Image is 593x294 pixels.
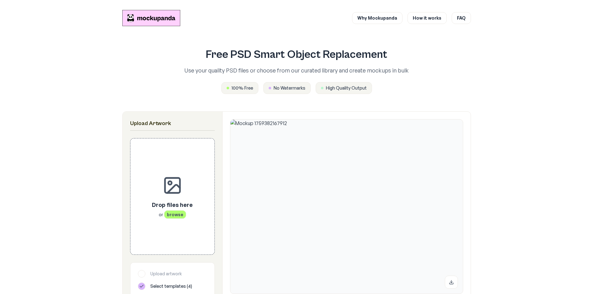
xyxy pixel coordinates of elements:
[232,85,253,91] span: 100% Free
[230,119,463,294] img: Mockup 1759382167912
[326,85,367,91] span: High Quality Output
[274,85,305,91] span: No Watermarks
[407,12,447,24] a: How it works
[152,200,193,209] p: Drop files here
[150,283,192,289] span: Select templates ( 4 )
[445,276,458,289] button: Download mockup
[164,210,186,219] span: browse
[452,12,471,24] a: FAQ
[150,271,182,277] span: Upload artwork
[130,119,215,128] h2: Upload Artwork
[157,49,436,61] h1: Free PSD Smart Object Replacement
[152,212,193,218] p: or
[122,10,180,26] a: Mockupanda home
[352,12,402,24] a: Why Mockupanda
[122,10,180,26] img: Mockupanda
[157,66,436,75] p: Use your quality PSD files or choose from our curated library and create mockups in bulk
